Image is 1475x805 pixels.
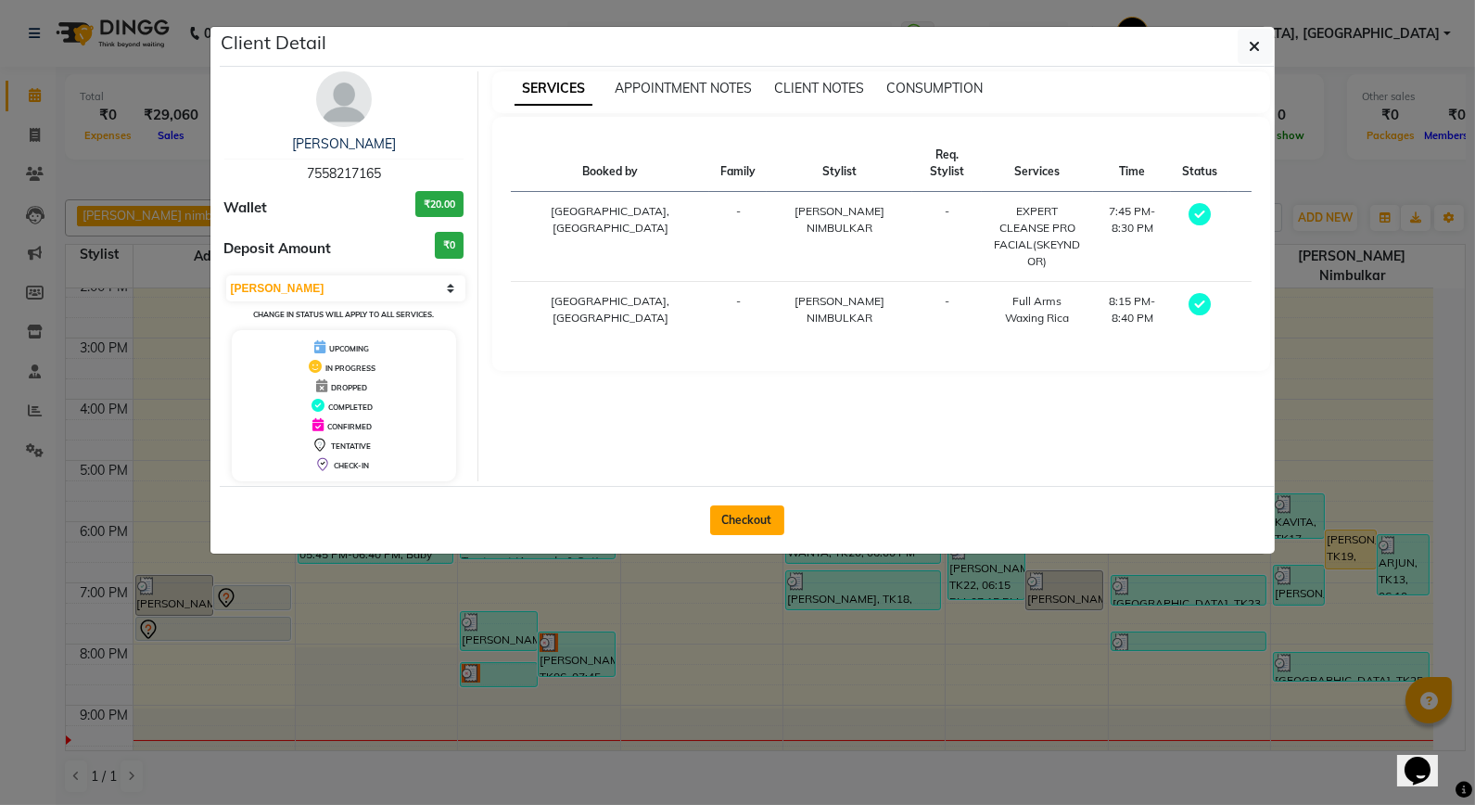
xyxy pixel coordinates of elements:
span: CHECK-IN [334,461,369,470]
th: Family [709,135,767,192]
span: IN PROGRESS [325,364,375,373]
button: Checkout [710,505,784,535]
span: SERVICES [515,72,592,106]
span: CONSUMPTION [886,80,983,96]
td: 8:15 PM-8:40 PM [1093,282,1172,339]
span: COMPLETED [328,402,373,412]
h5: Client Detail [222,29,327,57]
span: APPOINTMENT NOTES [615,80,752,96]
td: - [709,192,767,282]
h3: ₹20.00 [415,191,464,218]
th: Booked by [511,135,709,192]
a: [PERSON_NAME] [292,135,396,152]
iframe: chat widget [1397,731,1456,786]
div: Full Arms Waxing Rica [993,293,1082,326]
span: [PERSON_NAME] NIMBULKAR [795,294,884,325]
span: Deposit Amount [224,238,332,260]
span: CONFIRMED [327,422,372,431]
span: CLIENT NOTES [774,80,864,96]
span: [PERSON_NAME] NIMBULKAR [795,204,884,235]
small: Change in status will apply to all services. [253,310,434,319]
span: UPCOMING [329,344,369,353]
td: - [912,192,982,282]
span: 7558217165 [307,165,381,182]
td: 7:45 PM-8:30 PM [1093,192,1172,282]
span: Wallet [224,198,268,219]
td: [GEOGRAPHIC_DATA], [GEOGRAPHIC_DATA] [511,192,709,282]
td: - [709,282,767,339]
td: [GEOGRAPHIC_DATA], [GEOGRAPHIC_DATA] [511,282,709,339]
th: Stylist [767,135,912,192]
h3: ₹0 [435,232,464,259]
span: TENTATIVE [331,441,371,451]
th: Time [1093,135,1172,192]
img: avatar [316,71,372,127]
div: EXPERT CLEANSE PRO FACIAL(SKEYNDOR) [993,203,1082,270]
th: Req. Stylist [912,135,982,192]
th: Status [1171,135,1228,192]
th: Services [982,135,1093,192]
td: - [912,282,982,339]
span: DROPPED [331,383,367,392]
